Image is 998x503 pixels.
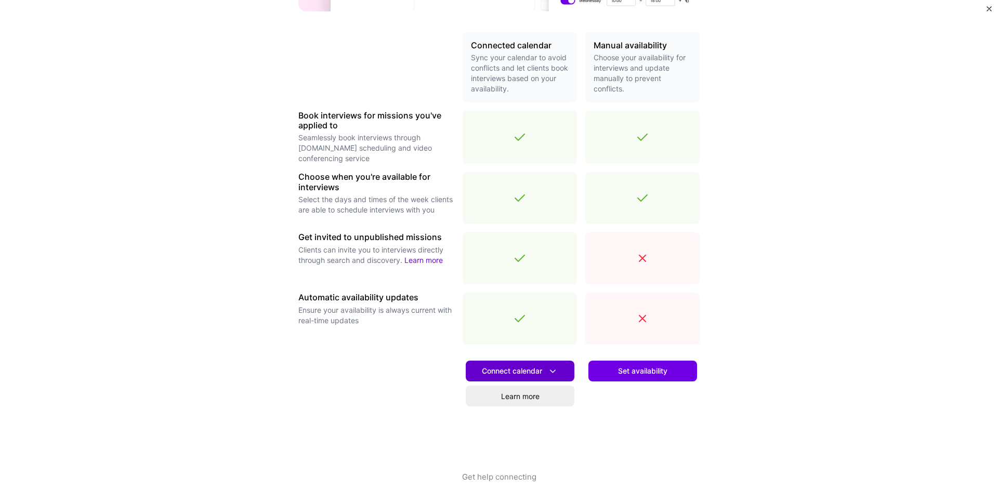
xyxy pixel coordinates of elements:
[482,366,558,377] span: Connect calendar
[462,471,536,503] button: Get help connecting
[298,245,454,266] p: Clients can invite you to interviews directly through search and discovery.
[588,361,697,381] button: Set availability
[298,232,454,242] h3: Get invited to unpublished missions
[298,305,454,326] p: Ensure your availability is always current with real-time updates
[298,172,454,192] h3: Choose when you're available for interviews
[466,361,574,381] button: Connect calendar
[987,6,992,17] button: Close
[594,52,691,94] p: Choose your availability for interviews and update manually to prevent conflicts.
[298,133,454,164] p: Seamlessly book interviews through [DOMAIN_NAME] scheduling and video conferencing service
[471,52,569,94] p: Sync your calendar to avoid conflicts and let clients book interviews based on your availability.
[298,194,454,215] p: Select the days and times of the week clients are able to schedule interviews with you
[594,41,691,50] h3: Manual availability
[298,293,454,302] h3: Automatic availability updates
[404,256,443,264] a: Learn more
[547,366,558,377] i: icon DownArrowWhite
[466,386,574,406] a: Learn more
[298,111,454,130] h3: Book interviews for missions you've applied to
[471,41,569,50] h3: Connected calendar
[618,366,667,376] span: Set availability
